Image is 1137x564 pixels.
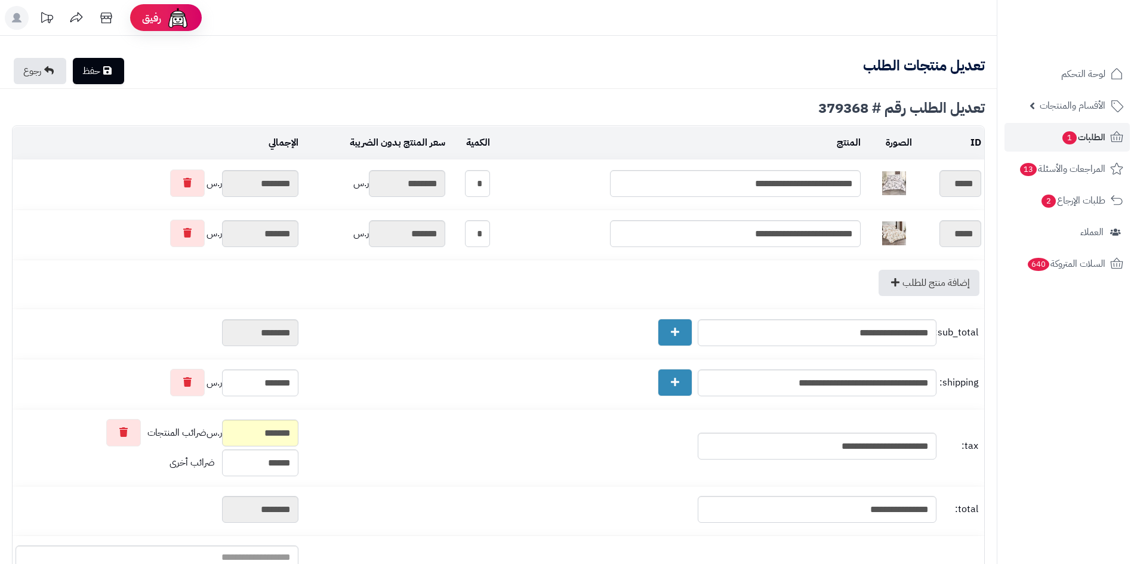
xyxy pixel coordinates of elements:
span: shipping: [939,376,978,390]
a: رجوع [14,58,66,84]
td: ID [915,127,984,159]
span: sub_total: [939,326,978,340]
a: المراجعات والأسئلة13 [1004,155,1130,183]
div: ر.س [304,170,445,197]
td: الإجمالي [13,127,301,159]
span: 1 [1062,131,1077,144]
span: رفيق [142,11,161,25]
span: 2 [1041,194,1056,208]
td: الكمية [448,127,493,159]
span: ضرائب أخرى [170,455,215,470]
span: tax: [939,439,978,453]
img: 1752059547-1-40x40.jpg [882,171,906,195]
img: 1752908587-1-40x40.jpg [882,221,906,245]
a: السلات المتروكة640 [1004,249,1130,278]
img: logo-2.png [1056,24,1126,49]
div: ر.س [304,220,445,247]
span: ضرائب المنتجات [147,426,207,440]
a: تحديثات المنصة [32,6,61,33]
span: الطلبات [1061,129,1105,146]
span: لوحة التحكم [1061,66,1105,82]
span: طلبات الإرجاع [1040,192,1105,209]
span: total: [939,503,978,516]
a: العملاء [1004,218,1130,246]
img: ai-face.png [166,6,190,30]
span: المراجعات والأسئلة [1019,161,1105,177]
a: حفظ [73,58,124,84]
td: الصورة [864,127,916,159]
td: المنتج [493,127,864,159]
div: ر.س [16,369,298,396]
span: 13 [1019,162,1037,176]
div: ر.س [16,169,298,197]
td: سعر المنتج بدون الضريبة [301,127,448,159]
span: 640 [1027,257,1050,271]
a: إضافة منتج للطلب [879,270,979,296]
div: ر.س [16,419,298,446]
a: لوحة التحكم [1004,60,1130,88]
div: تعديل الطلب رقم # 379368 [12,101,985,115]
a: الطلبات1 [1004,123,1130,152]
div: ر.س [16,220,298,247]
span: السلات المتروكة [1027,255,1105,272]
span: الأقسام والمنتجات [1040,97,1105,114]
a: طلبات الإرجاع2 [1004,186,1130,215]
b: تعديل منتجات الطلب [863,55,985,76]
span: العملاء [1080,224,1104,241]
